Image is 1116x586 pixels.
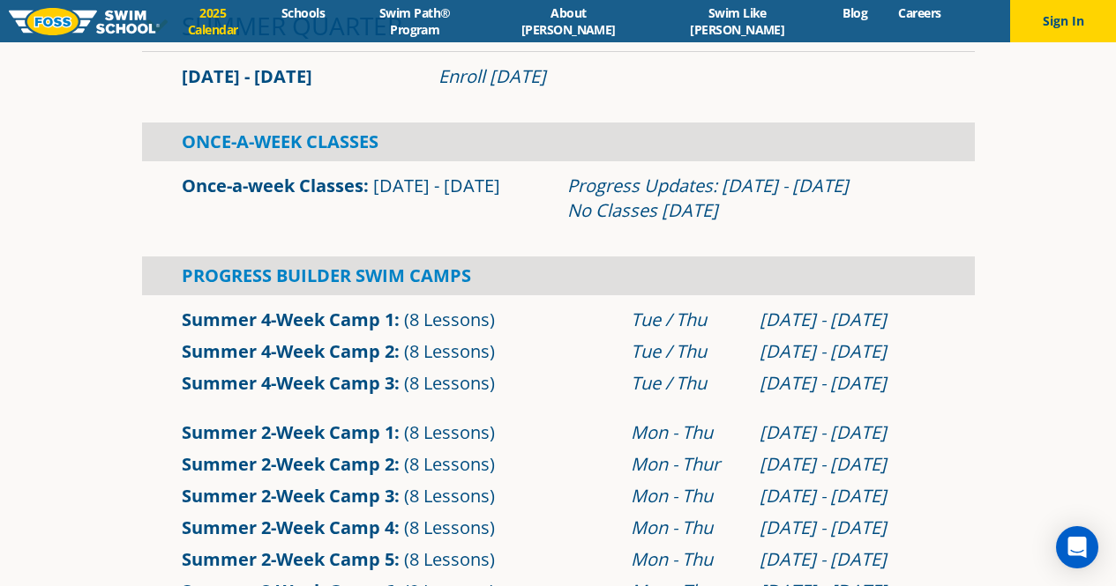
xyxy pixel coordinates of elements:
a: Schools [266,4,341,21]
div: Mon - Thu [631,484,742,508]
div: Enroll [DATE] [438,64,935,89]
a: Swim Path® Program [341,4,490,38]
a: Once-a-week Classes [182,174,363,197]
span: (8 Lessons) [404,452,495,476]
span: (8 Lessons) [404,484,495,508]
span: (8 Lessons) [404,420,495,444]
a: Summer 2-Week Camp 4 [182,516,394,539]
span: [DATE] - [DATE] [182,64,312,88]
div: Mon - Thu [631,420,742,445]
div: Progress Builder Swim Camps [142,256,975,295]
a: Summer 2-Week Camp 3 [182,484,394,508]
span: (8 Lessons) [404,516,495,539]
a: Summer 2-Week Camp 1 [182,420,394,444]
div: [DATE] - [DATE] [760,371,935,396]
a: About [PERSON_NAME] [490,4,648,38]
div: Mon - Thu [631,547,742,572]
a: Careers [883,4,956,21]
div: [DATE] - [DATE] [760,484,935,508]
div: Mon - Thur [631,452,742,477]
div: [DATE] - [DATE] [760,516,935,540]
span: [DATE] - [DATE] [373,174,500,197]
div: Mon - Thu [631,516,742,540]
span: (8 Lessons) [404,547,495,571]
div: [DATE] - [DATE] [760,420,935,445]
a: Summer 2-Week Camp 5 [182,547,394,571]
span: (8 Lessons) [404,339,495,363]
div: Tue / Thu [631,371,742,396]
a: Summer 4-Week Camp 3 [182,371,394,395]
a: Summer 4-Week Camp 2 [182,339,394,363]
a: Blog [828,4,883,21]
img: FOSS Swim School Logo [9,8,160,35]
div: [DATE] - [DATE] [760,452,935,477]
div: [DATE] - [DATE] [760,308,935,332]
a: Swim Like [PERSON_NAME] [648,4,828,38]
a: Summer 4-Week Camp 1 [182,308,394,331]
div: Tue / Thu [631,308,742,332]
div: Once-A-Week Classes [142,122,975,161]
div: Tue / Thu [631,339,742,364]
div: Progress Updates: [DATE] - [DATE] No Classes [DATE] [567,174,935,223]
div: Open Intercom Messenger [1056,526,1098,568]
div: [DATE] - [DATE] [760,547,935,572]
a: 2025 Calendar [160,4,266,38]
span: (8 Lessons) [404,371,495,395]
div: [DATE] - [DATE] [760,339,935,364]
span: (8 Lessons) [404,308,495,331]
a: Summer 2-Week Camp 2 [182,452,394,476]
